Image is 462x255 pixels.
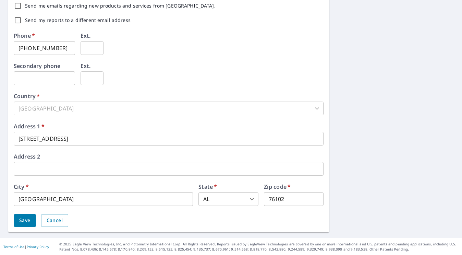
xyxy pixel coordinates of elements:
[47,216,63,225] span: Cancel
[19,216,31,225] span: Save
[27,244,49,249] a: Privacy Policy
[14,102,324,115] div: [GEOGRAPHIC_DATA]
[264,184,291,189] label: Zip code
[41,214,68,227] button: Cancel
[81,63,91,69] label: Ext.
[3,244,25,249] a: Terms of Use
[14,63,60,69] label: Secondary phone
[14,154,40,159] label: Address 2
[14,124,45,129] label: Address 1
[59,242,459,252] p: © 2025 Eagle View Technologies, Inc. and Pictometry International Corp. All Rights Reserved. Repo...
[14,93,40,99] label: Country
[198,184,217,189] label: State
[81,33,91,38] label: Ext.
[198,192,258,206] div: AL
[14,214,36,227] button: Save
[25,18,131,23] label: Send my reports to a different email address
[3,245,49,249] p: |
[25,3,216,8] label: Send me emails regarding new products and services from [GEOGRAPHIC_DATA].
[14,33,35,38] label: Phone
[14,184,29,189] label: City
